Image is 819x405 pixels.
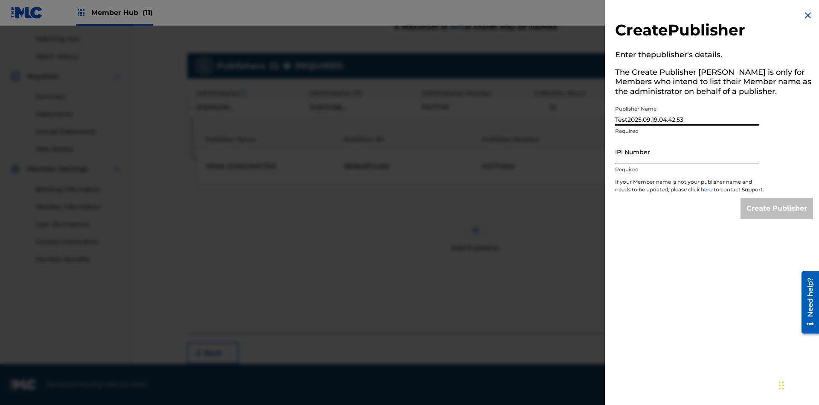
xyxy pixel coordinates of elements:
span: Member Hub [91,8,153,18]
div: Drag [779,373,784,398]
img: MLC Logo [10,6,43,19]
h5: The Create Publisher [PERSON_NAME] is only for Members who intend to list their Member name as th... [615,65,813,102]
p: Required [615,166,759,173]
p: If your Member name is not your publisher name and needs to be updated, please click to contact S... [615,178,764,198]
span: (11) [142,9,153,17]
img: Top Rightsholders [76,8,86,18]
iframe: Chat Widget [776,364,819,405]
h5: Enter the publisher 's details. [615,47,813,65]
a: here [701,186,714,193]
h2: Create Publisher [615,21,813,42]
p: Required [615,127,759,135]
iframe: Resource Center [795,268,819,338]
